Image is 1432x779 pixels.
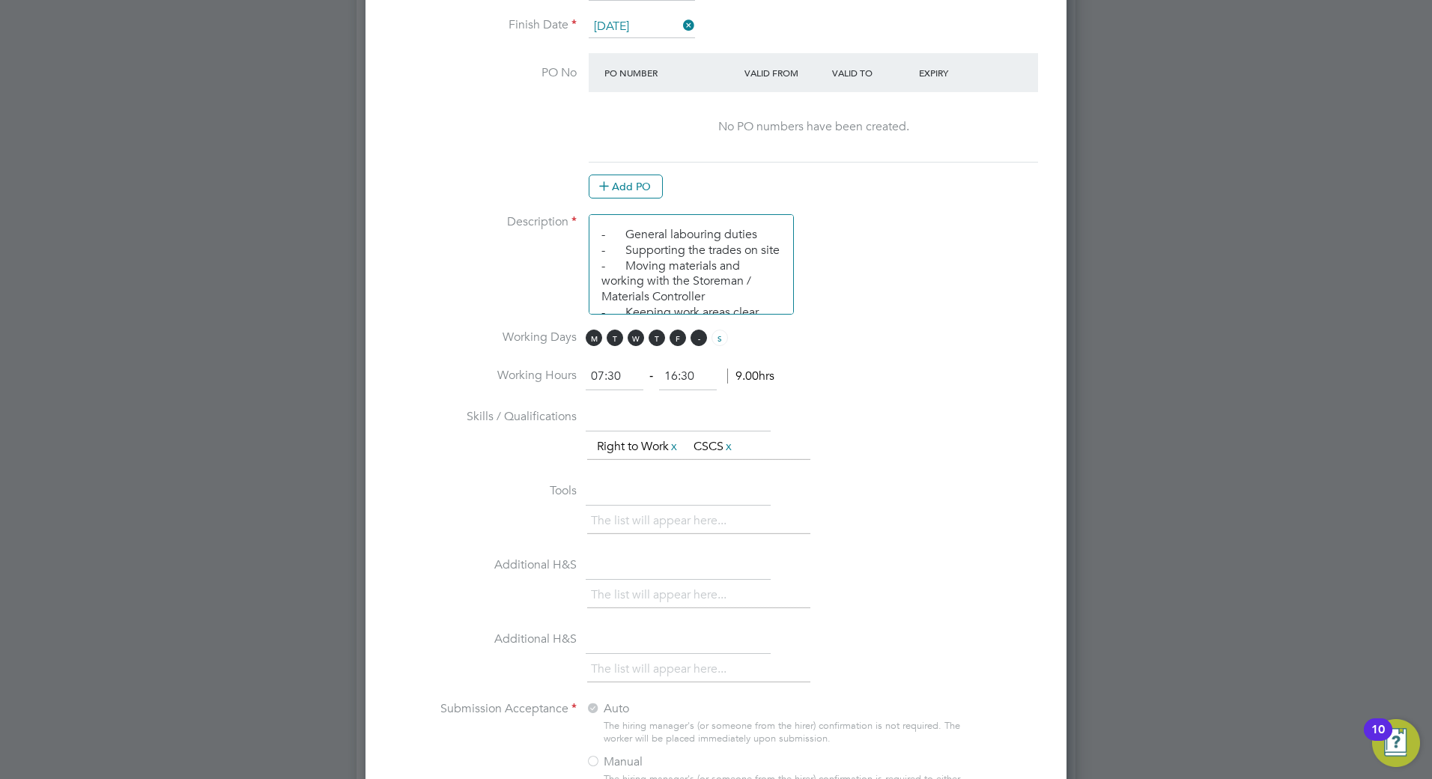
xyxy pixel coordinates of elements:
[389,701,577,717] label: Submission Acceptance
[586,363,643,390] input: 08:00
[389,557,577,573] label: Additional H&S
[712,330,728,346] span: S
[389,368,577,384] label: Working Hours
[723,437,734,456] a: x
[589,175,663,198] button: Add PO
[915,59,1003,86] div: Expiry
[727,369,774,384] span: 9.00hrs
[389,330,577,345] label: Working Days
[604,720,968,745] div: The hiring manager's (or someone from the hirer) confirmation is not required. The worker will be...
[659,363,717,390] input: 17:00
[389,409,577,425] label: Skills / Qualifications
[389,483,577,499] label: Tools
[670,330,686,346] span: F
[591,511,732,531] li: The list will appear here...
[646,369,656,384] span: ‐
[1372,719,1420,767] button: Open Resource Center, 10 new notifications
[389,631,577,647] label: Additional H&S
[591,585,732,605] li: The list will appear here...
[741,59,828,86] div: Valid From
[691,330,707,346] span: S
[649,330,665,346] span: T
[591,659,732,679] li: The list will appear here...
[688,437,740,457] li: CSCS
[389,17,577,33] label: Finish Date
[669,437,679,456] a: x
[586,330,602,346] span: M
[604,119,1023,135] div: No PO numbers have been created.
[601,59,741,86] div: PO Number
[389,65,577,81] label: PO No
[1371,730,1385,749] div: 10
[607,330,623,346] span: T
[628,330,644,346] span: W
[828,59,916,86] div: Valid To
[591,437,685,457] li: Right to Work
[586,701,773,717] label: Auto
[589,16,695,38] input: Select one
[389,214,577,230] label: Description
[586,754,773,770] label: Manual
